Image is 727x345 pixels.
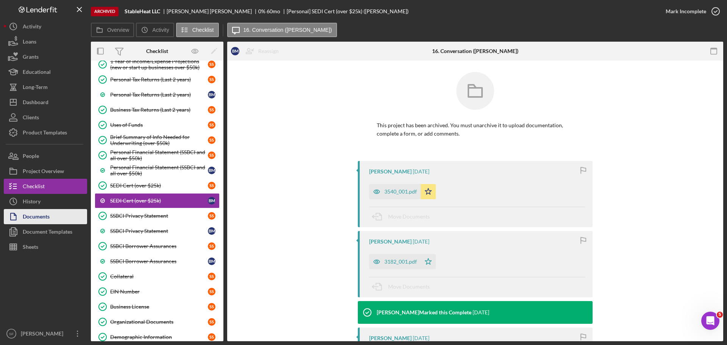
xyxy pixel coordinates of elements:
[110,304,208,310] div: Business License
[4,239,87,254] button: Sheets
[23,239,38,256] div: Sheets
[369,207,437,226] button: Move Documents
[95,102,220,117] a: Business Tax Returns (Last 2 years)SS
[369,239,412,245] div: [PERSON_NAME]
[208,273,215,280] div: S S
[208,212,215,220] div: S S
[23,80,48,97] div: Long-Term
[4,125,87,140] a: Product Templates
[4,148,87,164] button: People
[208,182,215,189] div: S S
[110,76,208,83] div: Personal Tax Returns (Last 2 years)
[384,259,417,265] div: 3182_001.pdf
[658,4,723,19] button: Mark Incomplete
[146,48,168,54] div: Checklist
[107,27,129,33] label: Overview
[208,333,215,341] div: S S
[95,254,220,269] a: SSBCI Borrower AssurancesBM
[95,163,220,178] a: Personal Financial Statement (SSBCI and all over $50k)BM
[4,194,87,209] button: History
[23,110,39,127] div: Clients
[369,254,436,269] button: 3182_001.pdf
[369,335,412,341] div: [PERSON_NAME]
[91,7,119,16] div: Archived
[413,169,429,175] time: 2025-08-28 14:21
[227,44,286,59] button: BMReassign
[208,61,215,68] div: S S
[4,80,87,95] button: Long-Term
[388,283,430,290] span: Move Documents
[110,273,208,279] div: Collateral
[23,64,51,81] div: Educational
[413,239,429,245] time: 2025-08-11 15:24
[95,117,220,133] a: Uses of FundsSS
[110,334,208,340] div: Demographic Information
[110,92,208,98] div: Personal Tax Returns (Last 2 years)
[208,151,215,159] div: S S
[4,95,87,110] a: Dashboard
[208,303,215,311] div: S S
[23,224,72,241] div: Document Templates
[267,8,280,14] div: 60 mo
[208,91,215,98] div: B M
[377,121,574,138] p: This project has been archived. You must unarchive it to upload documentation, complete a form, o...
[23,34,36,51] div: Loans
[110,183,208,189] div: SEDI Cert (over $25k)
[369,184,436,199] button: 3540_001.pdf
[167,8,258,14] div: [PERSON_NAME] [PERSON_NAME]
[23,49,39,66] div: Grants
[4,209,87,224] button: Documents
[23,179,45,196] div: Checklist
[231,47,239,55] div: B M
[208,121,215,129] div: S S
[95,314,220,329] a: Organizational DocumentsSS
[23,95,48,112] div: Dashboard
[110,258,208,264] div: SSBCI Borrower Assurances
[701,312,719,330] iframe: Intercom live chat
[95,178,220,193] a: SEDI Cert (over $25k)SS
[95,87,220,102] a: Personal Tax Returns (Last 2 years)BM
[110,228,208,234] div: SSBCI Privacy Statement
[208,242,215,250] div: S S
[95,148,220,163] a: Personal Financial Statement (SSBCI and all over $50k)SS
[4,49,87,64] a: Grants
[110,134,208,146] div: Brief Summary of Info Needed for Underwriting (over $50k)
[152,27,169,33] label: Activity
[176,23,219,37] button: Checklist
[4,179,87,194] button: Checklist
[384,189,417,195] div: 3540_001.pdf
[19,326,68,343] div: [PERSON_NAME]
[4,64,87,80] a: Educational
[208,136,215,144] div: S S
[4,19,87,34] button: Activity
[369,277,437,296] button: Move Documents
[413,335,429,341] time: 2025-08-11 04:55
[95,284,220,299] a: EIN NumberSS
[4,224,87,239] a: Document Templates
[95,239,220,254] a: SSBCI Borrower AssurancesSS
[9,332,14,336] text: SF
[243,27,332,33] label: 16. Conversation ([PERSON_NAME])
[208,318,215,326] div: S S
[432,48,518,54] div: 16. Conversation ([PERSON_NAME])
[110,122,208,128] div: Uses of Funds
[95,57,220,72] a: 1 Year of Income/Expense Projections (new or start up businesses over $50k)SS
[208,288,215,295] div: S S
[125,8,160,14] b: StableHeat LLC
[666,4,706,19] div: Mark Incomplete
[136,23,174,37] button: Activity
[208,258,215,265] div: B M
[23,19,41,36] div: Activity
[4,34,87,49] a: Loans
[110,58,208,70] div: 1 Year of Income/Expense Projections (new or start up businesses over $50k)
[23,194,41,211] div: History
[23,164,64,181] div: Project Overview
[208,227,215,235] div: B M
[258,44,279,59] div: Reassign
[95,72,220,87] a: Personal Tax Returns (Last 2 years)SS
[208,76,215,83] div: S S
